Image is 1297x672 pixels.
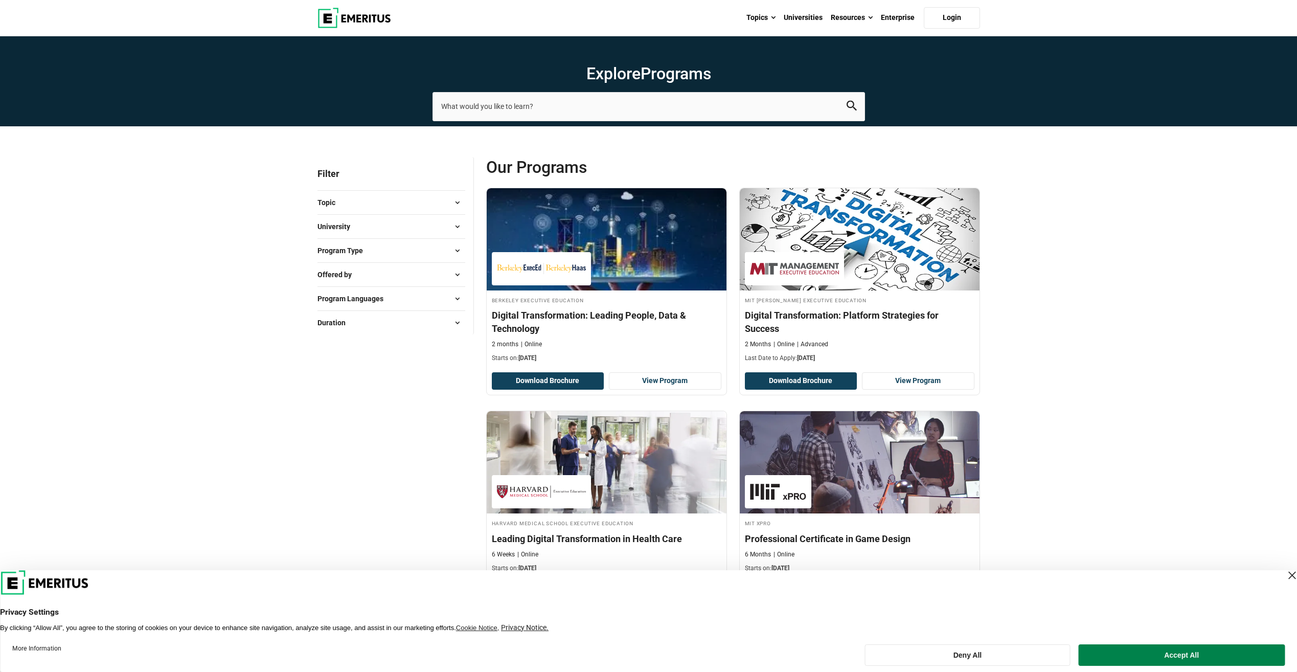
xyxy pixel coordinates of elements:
button: Download Brochure [745,372,857,390]
h4: Digital Transformation: Leading People, Data & Technology [492,309,721,334]
img: Digital Transformation: Leading People, Data & Technology | Online Digital Transformation Course [487,188,726,290]
h4: MIT xPRO [745,519,974,527]
p: Starts on: [492,564,721,573]
a: search [847,103,857,113]
button: Topic [317,195,465,210]
h4: Professional Certificate in Game Design [745,532,974,545]
p: Online [773,550,794,559]
span: [DATE] [771,565,789,572]
button: Program Type [317,243,465,258]
p: Last Date to Apply: [745,354,974,363]
button: search [847,101,857,113]
h4: Digital Transformation: Platform Strategies for Success [745,309,974,334]
button: Program Languages [317,291,465,306]
p: Starts on: [745,564,974,573]
h4: MIT [PERSON_NAME] Executive Education [745,296,974,304]
input: search-page [433,92,865,121]
a: Digital Transformation Course by Berkeley Executive Education - August 28, 2025 Berkeley Executiv... [487,188,726,368]
img: Berkeley Executive Education [497,257,586,280]
p: 2 months [492,340,518,349]
span: [DATE] [797,354,815,362]
p: Online [517,550,538,559]
a: Login [924,7,980,29]
p: Online [773,340,794,349]
span: Program Type [317,245,371,256]
a: View Program [862,372,974,390]
p: 2 Months [745,340,771,349]
button: Duration [317,315,465,330]
a: Technology Course by MIT xPRO - August 28, 2025 MIT xPRO MIT xPRO Professional Certificate in Gam... [740,411,980,578]
h1: Explore [433,63,865,84]
p: 6 Months [745,550,771,559]
span: Programs [641,64,711,83]
span: Duration [317,317,354,328]
p: Advanced [797,340,828,349]
span: [DATE] [518,354,536,362]
p: 6 Weeks [492,550,515,559]
a: Digital Transformation Course by Harvard Medical School Executive Education - August 28, 2025 Har... [487,411,726,578]
img: Harvard Medical School Executive Education [497,480,586,503]
button: Offered by [317,267,465,282]
span: University [317,221,358,232]
span: Program Languages [317,293,392,304]
a: View Program [609,372,721,390]
h4: Harvard Medical School Executive Education [492,519,721,527]
button: Download Brochure [492,372,604,390]
img: Professional Certificate in Game Design | Online Technology Course [740,411,980,513]
img: Digital Transformation: Platform Strategies for Success | Online Digital Transformation Course [740,188,980,290]
p: Starts on: [492,354,721,363]
p: Online [521,340,542,349]
h4: Berkeley Executive Education [492,296,721,304]
span: [DATE] [518,565,536,572]
span: Topic [317,197,344,208]
p: Filter [317,157,465,190]
img: MIT xPRO [750,480,806,503]
span: Offered by [317,269,360,280]
a: Digital Transformation Course by MIT Sloan Executive Education - August 28, 2025 MIT Sloan Execut... [740,188,980,368]
img: MIT Sloan Executive Education [750,257,839,280]
button: University [317,219,465,234]
span: Our Programs [486,157,733,177]
h4: Leading Digital Transformation in Health Care [492,532,721,545]
img: Leading Digital Transformation in Health Care | Online Digital Transformation Course [487,411,726,513]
